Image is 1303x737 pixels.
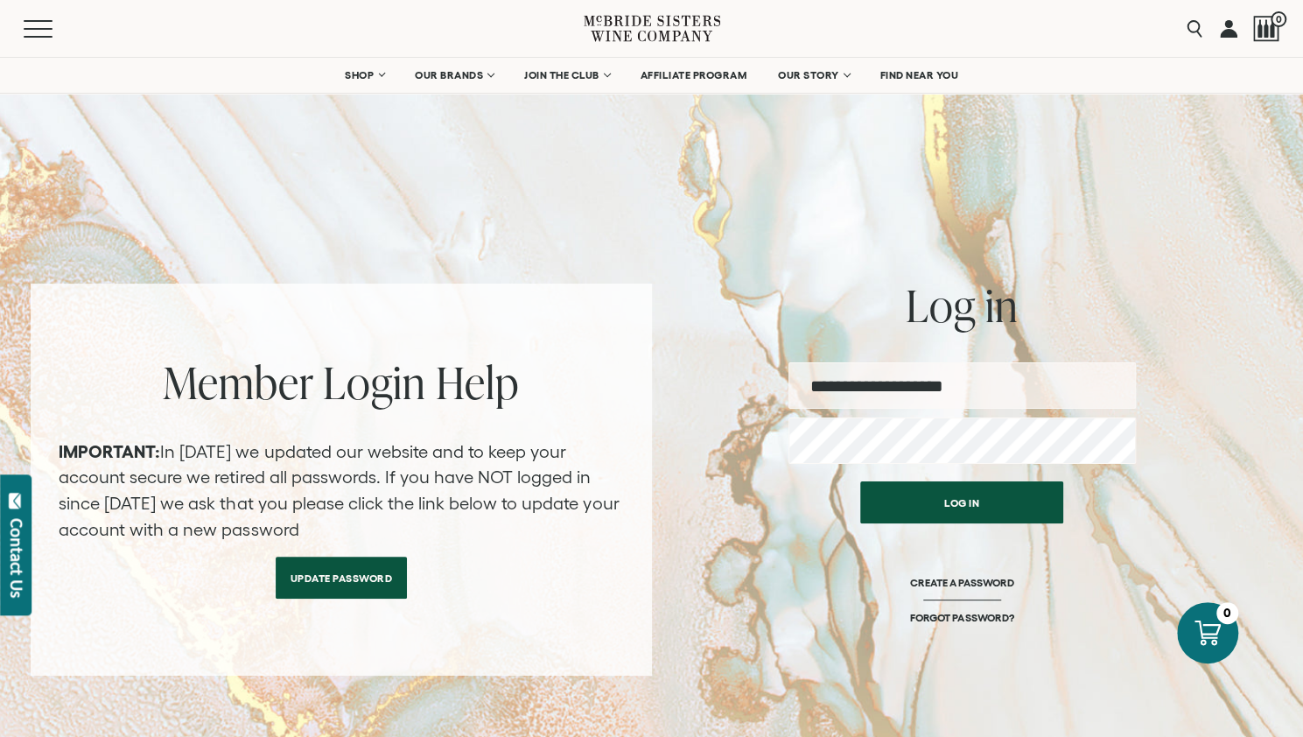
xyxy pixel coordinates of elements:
div: 0 [1216,602,1238,624]
a: AFFILIATE PROGRAM [629,58,759,93]
span: OUR BRANDS [415,69,483,81]
h2: Member Login Help [59,361,624,404]
span: 0 [1271,11,1286,27]
button: Log in [860,481,1063,523]
span: FIND NEAR YOU [880,69,959,81]
a: FORGOT PASSWORD? [910,611,1013,624]
a: Update Password [276,557,408,599]
div: Contact Us [8,518,25,598]
p: In [DATE] we updated our website and to keep your account secure we retired all passwords. If you... [59,439,624,543]
span: AFFILIATE PROGRAM [641,69,747,81]
strong: IMPORTANT: [59,442,160,461]
a: OUR STORY [767,58,860,93]
a: FIND NEAR YOU [869,58,970,93]
h2: Log in [788,284,1136,327]
span: SHOP [345,69,375,81]
a: JOIN THE CLUB [513,58,620,93]
button: Mobile Menu Trigger [24,20,87,38]
a: CREATE A PASSWORD [910,576,1014,611]
span: OUR STORY [778,69,839,81]
a: SHOP [333,58,395,93]
a: OUR BRANDS [403,58,504,93]
span: JOIN THE CLUB [524,69,599,81]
